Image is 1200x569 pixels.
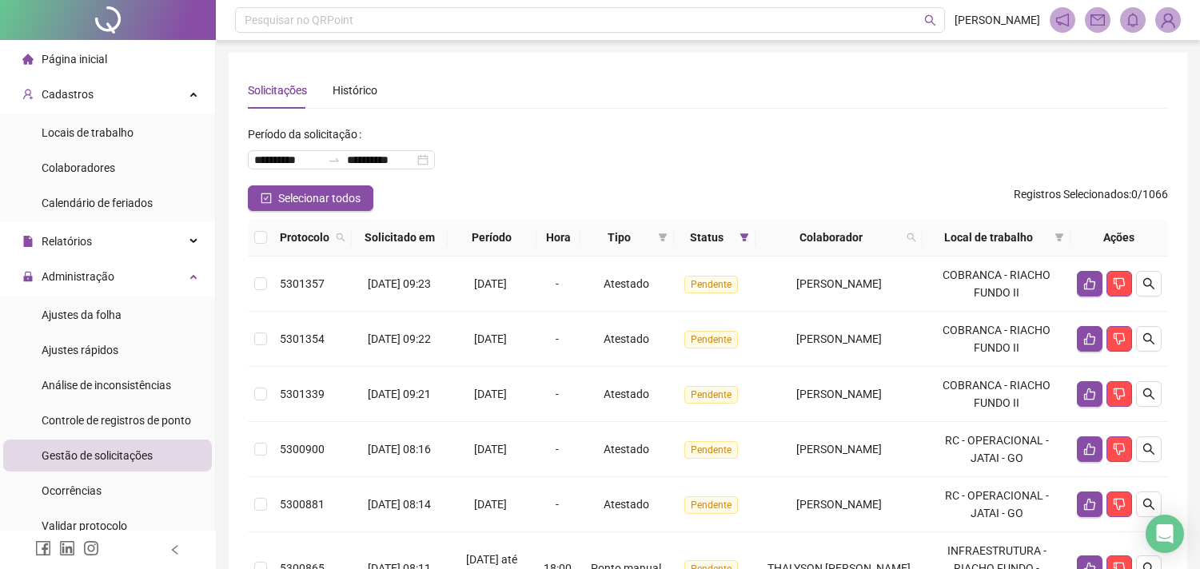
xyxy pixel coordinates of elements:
[907,233,916,242] span: search
[684,441,738,459] span: Pendente
[556,443,559,456] span: -
[604,388,649,400] span: Atestado
[1142,498,1155,511] span: search
[923,477,1070,532] td: RC - OPERACIONAL - JATAI - GO
[22,236,34,247] span: file
[680,229,732,246] span: Status
[1113,443,1126,456] span: dislike
[42,53,107,66] span: Página inicial
[368,443,431,456] span: [DATE] 08:16
[42,344,118,356] span: Ajustes rápidos
[280,388,325,400] span: 5301339
[556,388,559,400] span: -
[1083,498,1096,511] span: like
[923,312,1070,367] td: COBRANCA - RIACHO FUNDO II
[368,332,431,345] span: [DATE] 09:22
[248,82,307,99] div: Solicitações
[1113,277,1126,290] span: dislike
[556,498,559,511] span: -
[1054,233,1064,242] span: filter
[684,331,738,348] span: Pendente
[684,496,738,514] span: Pendente
[328,153,341,166] span: swap-right
[556,332,559,345] span: -
[42,126,134,139] span: Locais de trabalho
[278,189,361,207] span: Selecionar todos
[42,270,114,283] span: Administração
[448,219,536,257] th: Período
[1142,332,1155,345] span: search
[280,443,325,456] span: 5300900
[604,443,649,456] span: Atestado
[22,89,34,100] span: user-add
[333,225,349,249] span: search
[1083,388,1096,400] span: like
[83,540,99,556] span: instagram
[42,379,171,392] span: Análise de inconsistências
[248,185,373,211] button: Selecionar todos
[42,449,153,462] span: Gestão de solicitações
[1014,188,1129,201] span: Registros Selecionados
[474,277,507,290] span: [DATE]
[368,388,431,400] span: [DATE] 09:21
[923,422,1070,477] td: RC - OPERACIONAL - JATAI - GO
[280,277,325,290] span: 5301357
[796,498,882,511] span: [PERSON_NAME]
[1051,225,1067,249] span: filter
[655,225,671,249] span: filter
[280,498,325,511] span: 5300881
[59,540,75,556] span: linkedin
[924,14,936,26] span: search
[604,498,649,511] span: Atestado
[1055,13,1070,27] span: notification
[1126,13,1140,27] span: bell
[474,388,507,400] span: [DATE]
[368,498,431,511] span: [DATE] 08:14
[261,193,272,204] span: check-square
[684,386,738,404] span: Pendente
[796,443,882,456] span: [PERSON_NAME]
[1113,498,1126,511] span: dislike
[22,54,34,65] span: home
[955,11,1040,29] span: [PERSON_NAME]
[248,121,368,147] label: Período da solicitação
[42,88,94,101] span: Cadastros
[1142,443,1155,456] span: search
[1113,332,1126,345] span: dislike
[352,219,448,257] th: Solicitado em
[42,197,153,209] span: Calendário de feriados
[328,153,341,166] span: to
[903,225,919,249] span: search
[1083,332,1096,345] span: like
[1142,277,1155,290] span: search
[740,233,749,242] span: filter
[929,229,1048,246] span: Local de trabalho
[604,277,649,290] span: Atestado
[796,277,882,290] span: [PERSON_NAME]
[42,484,102,497] span: Ocorrências
[35,540,51,556] span: facebook
[1083,277,1096,290] span: like
[42,414,191,427] span: Controle de registros de ponto
[333,82,377,99] div: Histórico
[658,233,668,242] span: filter
[42,308,122,321] span: Ajustes da folha
[796,388,882,400] span: [PERSON_NAME]
[1090,13,1105,27] span: mail
[736,225,752,249] span: filter
[556,277,559,290] span: -
[474,443,507,456] span: [DATE]
[42,161,115,174] span: Colaboradores
[536,219,581,257] th: Hora
[474,332,507,345] span: [DATE]
[336,233,345,242] span: search
[1113,388,1126,400] span: dislike
[1146,515,1184,553] div: Open Intercom Messenger
[762,229,901,246] span: Colaborador
[923,257,1070,312] td: COBRANCA - RIACHO FUNDO II
[1142,388,1155,400] span: search
[42,519,127,532] span: Validar protocolo
[1083,443,1096,456] span: like
[474,498,507,511] span: [DATE]
[280,229,329,246] span: Protocolo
